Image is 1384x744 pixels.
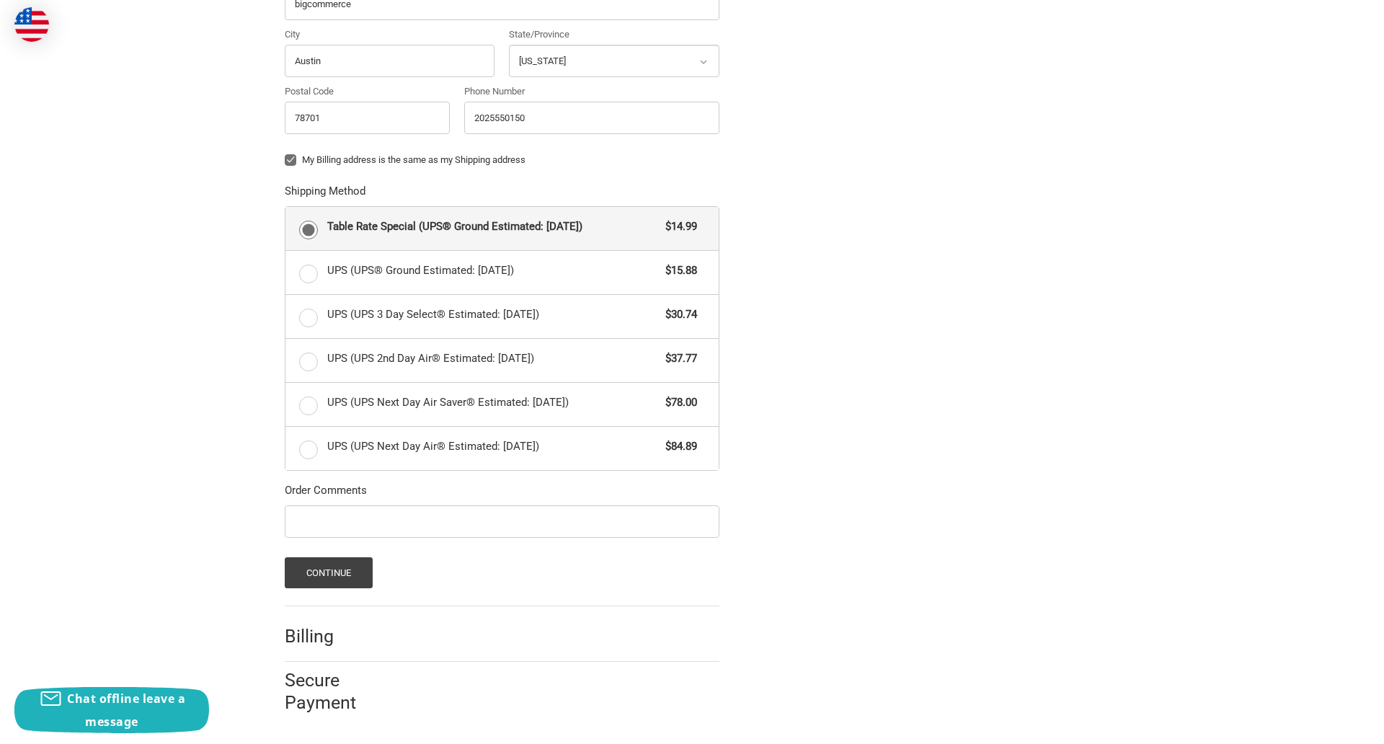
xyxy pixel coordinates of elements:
[327,306,659,323] span: UPS (UPS 3 Day Select® Estimated: [DATE])
[285,557,373,588] button: Continue
[14,687,209,733] button: Chat offline leave a message
[327,262,659,279] span: UPS (UPS® Ground Estimated: [DATE])
[659,262,698,279] span: $15.88
[285,84,451,99] label: Postal Code
[327,394,659,411] span: UPS (UPS Next Day Air Saver® Estimated: [DATE])
[67,691,185,730] span: Chat offline leave a message
[285,625,369,647] h2: Billing
[285,27,495,42] label: City
[659,306,698,323] span: $30.74
[659,218,698,235] span: $14.99
[14,7,49,42] img: duty and tax information for United States
[285,154,719,166] label: My Billing address is the same as my Shipping address
[121,6,165,19] span: Checkout
[659,438,698,455] span: $84.89
[659,350,698,367] span: $37.77
[285,482,367,505] legend: Order Comments
[464,84,719,99] label: Phone Number
[509,27,719,42] label: State/Province
[659,394,698,411] span: $78.00
[285,183,365,206] legend: Shipping Method
[285,669,382,714] h2: Secure Payment
[327,350,659,367] span: UPS (UPS 2nd Day Air® Estimated: [DATE])
[327,218,659,235] span: Table Rate Special (UPS® Ground Estimated: [DATE])
[327,438,659,455] span: UPS (UPS Next Day Air® Estimated: [DATE])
